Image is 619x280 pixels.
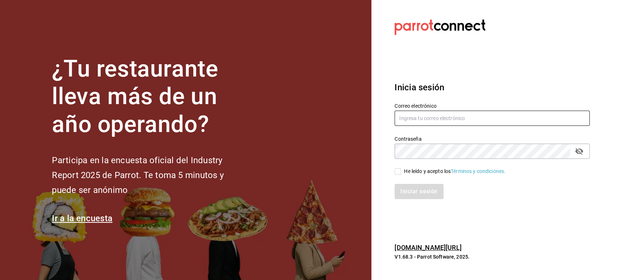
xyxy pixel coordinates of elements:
h3: Inicia sesión [395,81,590,94]
button: passwordField [573,145,585,157]
label: Correo electrónico [395,103,590,108]
p: V1.68.3 - Parrot Software, 2025. [395,253,590,260]
div: He leído y acepto los [404,168,505,175]
a: [DOMAIN_NAME][URL] [395,244,461,251]
label: Contraseña [395,136,590,141]
a: Ir a la encuesta [52,213,112,223]
h1: ¿Tu restaurante lleva más de un año operando? [52,55,248,139]
input: Ingresa tu correo electrónico [395,111,590,126]
h2: Participa en la encuesta oficial del Industry Report 2025 de Parrot. Te toma 5 minutos y puede se... [52,153,248,197]
a: Términos y condiciones. [451,168,505,174]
